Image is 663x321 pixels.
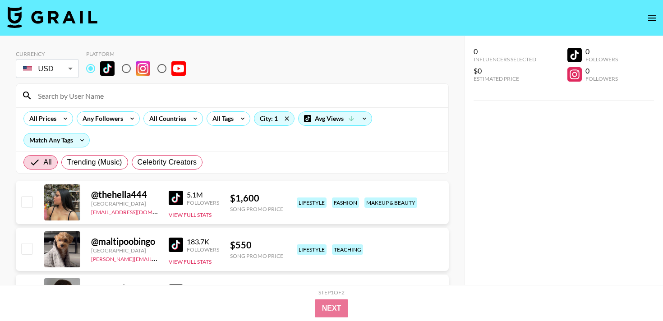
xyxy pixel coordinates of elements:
[91,283,158,294] div: @ yoongitea2
[18,61,77,77] div: USD
[474,47,536,56] div: 0
[91,254,225,262] a: [PERSON_NAME][EMAIL_ADDRESS][DOMAIN_NAME]
[364,197,417,208] div: makeup & beauty
[474,56,536,63] div: Influencers Selected
[91,189,158,200] div: @ thehella444
[91,236,158,247] div: @ maltipoobingo
[100,61,115,76] img: TikTok
[169,238,183,252] img: TikTok
[315,299,349,317] button: Next
[169,191,183,205] img: TikTok
[169,284,183,299] img: TikTok
[187,237,219,246] div: 183.7K
[297,197,327,208] div: lifestyle
[91,207,182,216] a: [EMAIL_ADDRESS][DOMAIN_NAME]
[585,66,618,75] div: 0
[318,289,345,296] div: Step 1 of 2
[171,61,186,76] img: YouTube
[77,112,125,125] div: Any Followers
[136,61,150,76] img: Instagram
[332,244,363,255] div: teaching
[32,88,443,103] input: Search by User Name
[474,75,536,82] div: Estimated Price
[643,9,661,27] button: open drawer
[187,246,219,253] div: Followers
[230,206,283,212] div: Song Promo Price
[585,56,618,63] div: Followers
[230,193,283,204] div: $ 1,600
[24,133,89,147] div: Match Any Tags
[169,211,212,218] button: View Full Stats
[138,157,197,168] span: Celebrity Creators
[332,197,359,208] div: fashion
[16,50,79,57] div: Currency
[230,252,283,259] div: Song Promo Price
[44,157,52,168] span: All
[187,284,219,293] div: 2M
[618,276,652,310] iframe: Drift Widget Chat Controller
[187,199,219,206] div: Followers
[585,47,618,56] div: 0
[187,190,219,199] div: 5.1M
[585,75,618,82] div: Followers
[91,247,158,254] div: [GEOGRAPHIC_DATA]
[169,258,212,265] button: View Full Stats
[67,157,122,168] span: Trending (Music)
[86,50,193,57] div: Platform
[7,6,97,28] img: Grail Talent
[144,112,188,125] div: All Countries
[254,112,294,125] div: City: 1
[207,112,235,125] div: All Tags
[24,112,58,125] div: All Prices
[474,66,536,75] div: $0
[297,244,327,255] div: lifestyle
[230,239,283,251] div: $ 550
[91,200,158,207] div: [GEOGRAPHIC_DATA]
[299,112,372,125] div: Avg Views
